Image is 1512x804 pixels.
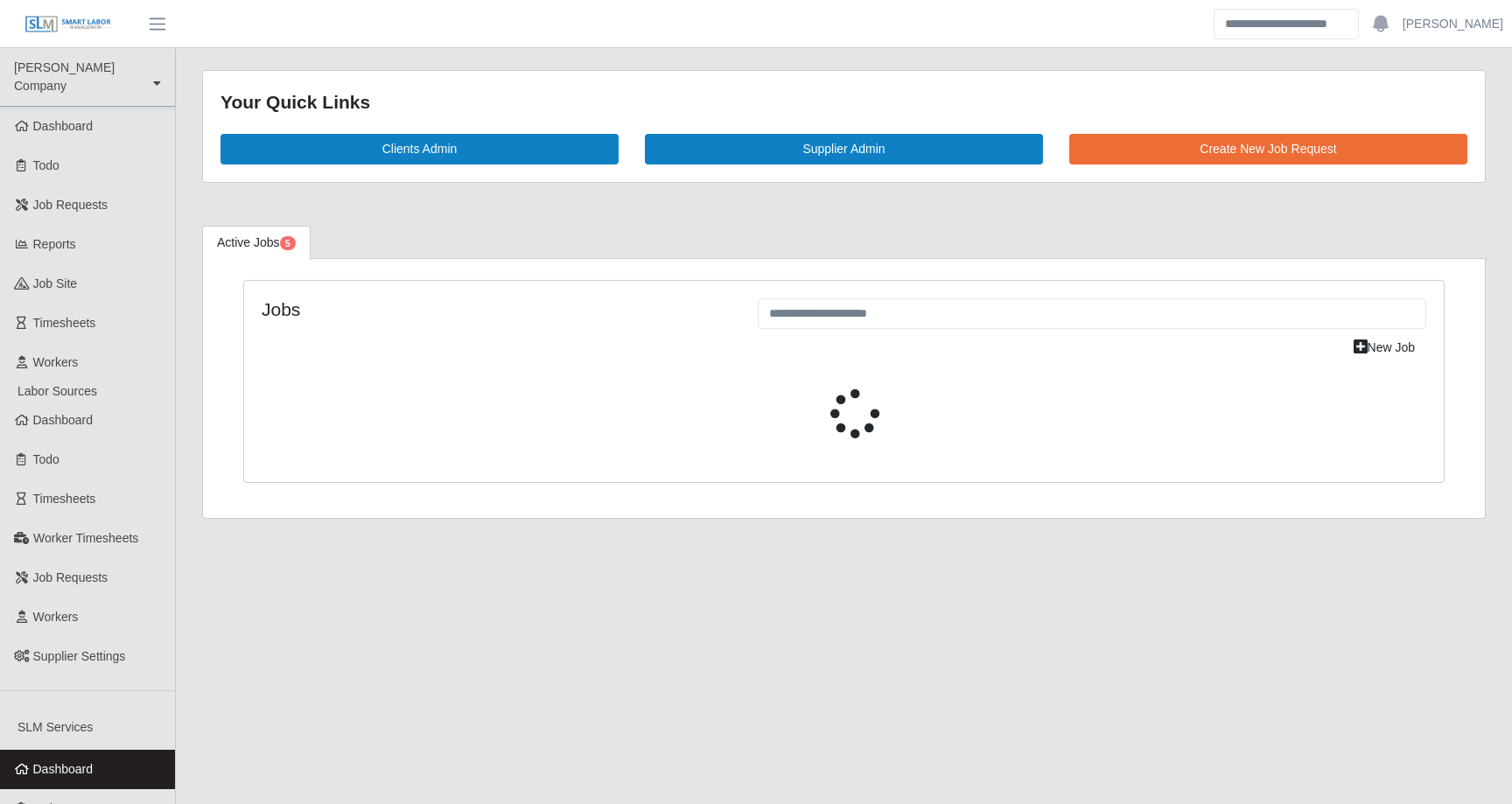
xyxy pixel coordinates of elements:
[220,88,1467,116] div: Your Quick Links
[645,134,1043,164] a: Supplier Admin
[17,720,93,734] span: SLM Services
[280,236,296,250] span: Pending Jobs
[33,355,79,369] span: Workers
[33,492,96,506] span: Timesheets
[262,298,731,320] h4: Jobs
[33,276,78,290] span: job site
[33,762,94,776] span: Dashboard
[33,413,94,427] span: Dashboard
[1342,332,1426,363] a: New Job
[33,649,126,663] span: Supplier Settings
[17,384,97,398] span: Labor Sources
[33,198,108,212] span: Job Requests
[33,119,94,133] span: Dashboard
[1214,9,1359,39] input: Search
[33,452,59,466] span: Todo
[33,237,76,251] span: Reports
[33,158,59,172] span: Todo
[1069,134,1467,164] a: Create New Job Request
[33,531,138,545] span: Worker Timesheets
[33,316,96,330] span: Timesheets
[1403,15,1503,33] a: [PERSON_NAME]
[24,15,112,34] img: SLM Logo
[33,570,108,584] span: Job Requests
[220,134,619,164] a: Clients Admin
[33,610,79,624] span: Workers
[202,226,311,260] a: Active Jobs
